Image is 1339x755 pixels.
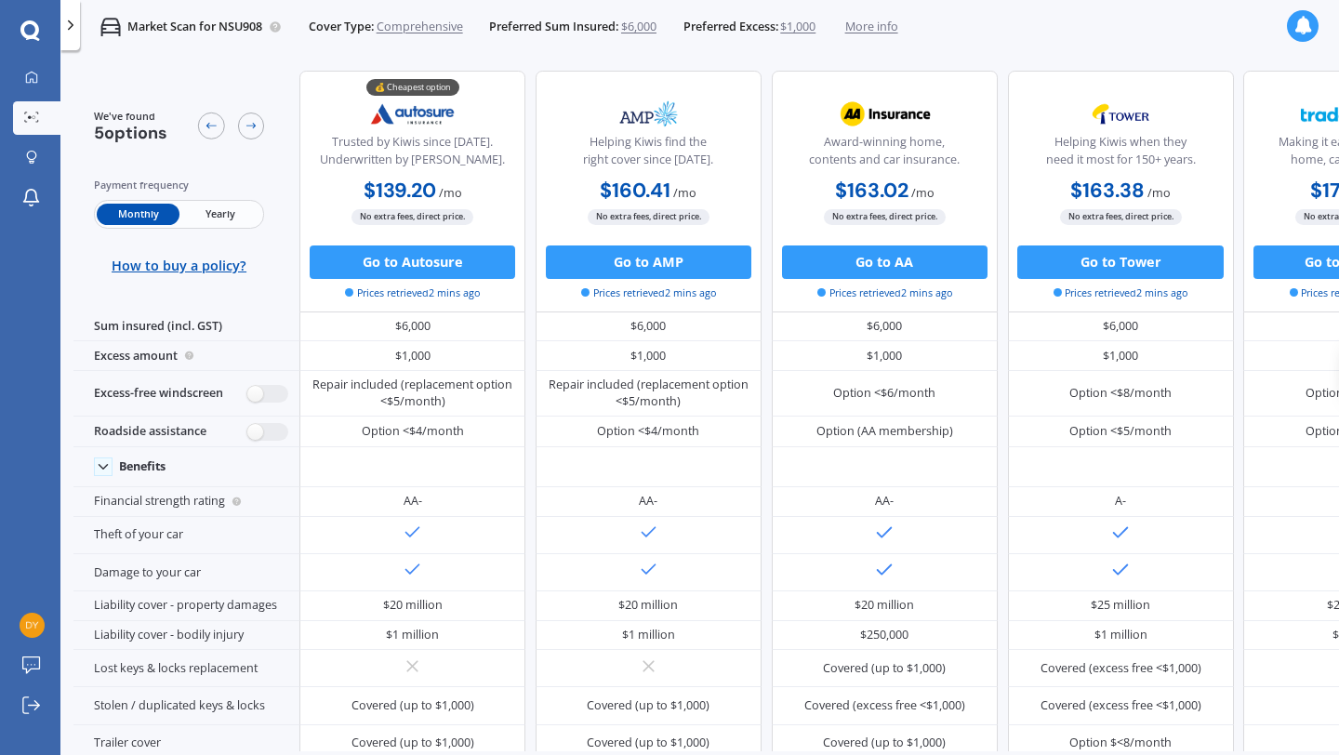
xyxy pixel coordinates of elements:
button: Go to AMP [546,245,751,279]
span: / mo [911,185,935,201]
div: Covered (up to $1,000) [587,735,709,751]
div: Roadside assistance [73,417,299,446]
div: Sum insured (incl. GST) [73,312,299,342]
div: $1 million [386,627,439,643]
span: Prices retrieved 2 mins ago [345,285,480,300]
div: Liability cover - bodily injury [73,621,299,651]
div: Covered (excess free <$1,000) [1041,697,1201,714]
div: Option $<8/month [1069,735,1172,751]
span: Prices retrieved 2 mins ago [581,285,716,300]
span: How to buy a policy? [112,258,246,274]
div: Theft of your car [73,517,299,554]
div: $25 million [1091,597,1150,614]
div: $20 million [618,597,678,614]
div: Damage to your car [73,554,299,591]
span: No extra fees, direct price. [824,209,946,225]
span: / mo [673,185,696,201]
button: Go to Tower [1017,245,1223,279]
div: AA- [875,493,894,510]
div: Repair included (replacement option <$5/month) [549,377,749,410]
div: Covered (excess free <$1,000) [804,697,965,714]
div: Payment frequency [94,177,265,193]
div: $1,000 [299,341,525,371]
div: Option (AA membership) [816,423,953,440]
div: $6,000 [772,312,998,342]
div: Option <$4/month [597,423,699,440]
span: Cover Type: [309,19,374,35]
button: Go to Autosure [310,245,515,279]
div: $6,000 [299,312,525,342]
span: We've found [94,109,167,124]
span: $1,000 [780,19,815,35]
span: / mo [439,185,462,201]
div: Covered (up to $1,000) [351,697,474,714]
div: Helping Kiwis when they need it most for 150+ years. [1022,134,1219,176]
div: $1,000 [1008,341,1234,371]
span: Preferred Sum Insured: [489,19,618,35]
div: AA- [404,493,422,510]
button: Go to AA [782,245,988,279]
span: Monthly [97,204,179,225]
div: Financial strength rating [73,487,299,517]
div: $1 million [1094,627,1147,643]
div: Covered (up to $1,000) [823,735,946,751]
div: Covered (up to $1,000) [351,735,474,751]
div: Option <$6/month [833,385,935,402]
span: Preferred Excess: [683,19,778,35]
div: Stolen / duplicated keys & locks [73,687,299,724]
div: Option <$8/month [1069,385,1172,402]
div: $6,000 [536,312,762,342]
span: $6,000 [621,19,656,35]
div: $20 million [383,597,443,614]
div: Option <$5/month [1069,423,1172,440]
img: Tower.webp [1066,93,1176,135]
b: $139.20 [364,178,436,204]
span: Prices retrieved 2 mins ago [817,285,952,300]
div: $1,000 [536,341,762,371]
div: 💰 Cheapest option [366,79,459,96]
div: Covered (up to $1,000) [823,660,946,677]
b: $163.38 [1070,178,1145,204]
span: 5 options [94,122,167,144]
div: $250,000 [860,627,908,643]
div: $6,000 [1008,312,1234,342]
div: Helping Kiwis find the right cover since [DATE]. [550,134,747,176]
b: $160.41 [600,178,670,204]
div: Award-winning home, contents and car insurance. [786,134,983,176]
span: No extra fees, direct price. [1060,209,1182,225]
div: Excess-free windscreen [73,371,299,417]
span: No extra fees, direct price. [351,209,473,225]
span: / mo [1147,185,1171,201]
span: More info [845,19,898,35]
b: $163.02 [835,178,908,204]
span: Comprehensive [377,19,463,35]
div: $1,000 [772,341,998,371]
img: 26352a0adffb0e6a895d0132bc4715fd [20,613,45,638]
img: Autosure.webp [357,93,468,135]
div: A- [1115,493,1126,510]
img: car.f15378c7a67c060ca3f3.svg [100,17,121,37]
div: Lost keys & locks replacement [73,650,299,687]
div: Covered (up to $1,000) [587,697,709,714]
span: No extra fees, direct price. [588,209,709,225]
div: Trusted by Kiwis since [DATE]. Underwritten by [PERSON_NAME]. [314,134,511,176]
div: Benefits [119,459,166,474]
div: Covered (excess free <$1,000) [1041,660,1201,677]
span: Yearly [179,204,261,225]
div: Option <$4/month [362,423,464,440]
div: $20 million [855,597,914,614]
div: $1 million [622,627,675,643]
div: Liability cover - property damages [73,591,299,621]
span: Prices retrieved 2 mins ago [1054,285,1188,300]
img: AMP.webp [593,93,704,135]
img: AA.webp [829,93,940,135]
div: AA- [639,493,657,510]
div: Repair included (replacement option <$5/month) [312,377,513,410]
div: Excess amount [73,341,299,371]
p: Market Scan for NSU908 [127,19,262,35]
